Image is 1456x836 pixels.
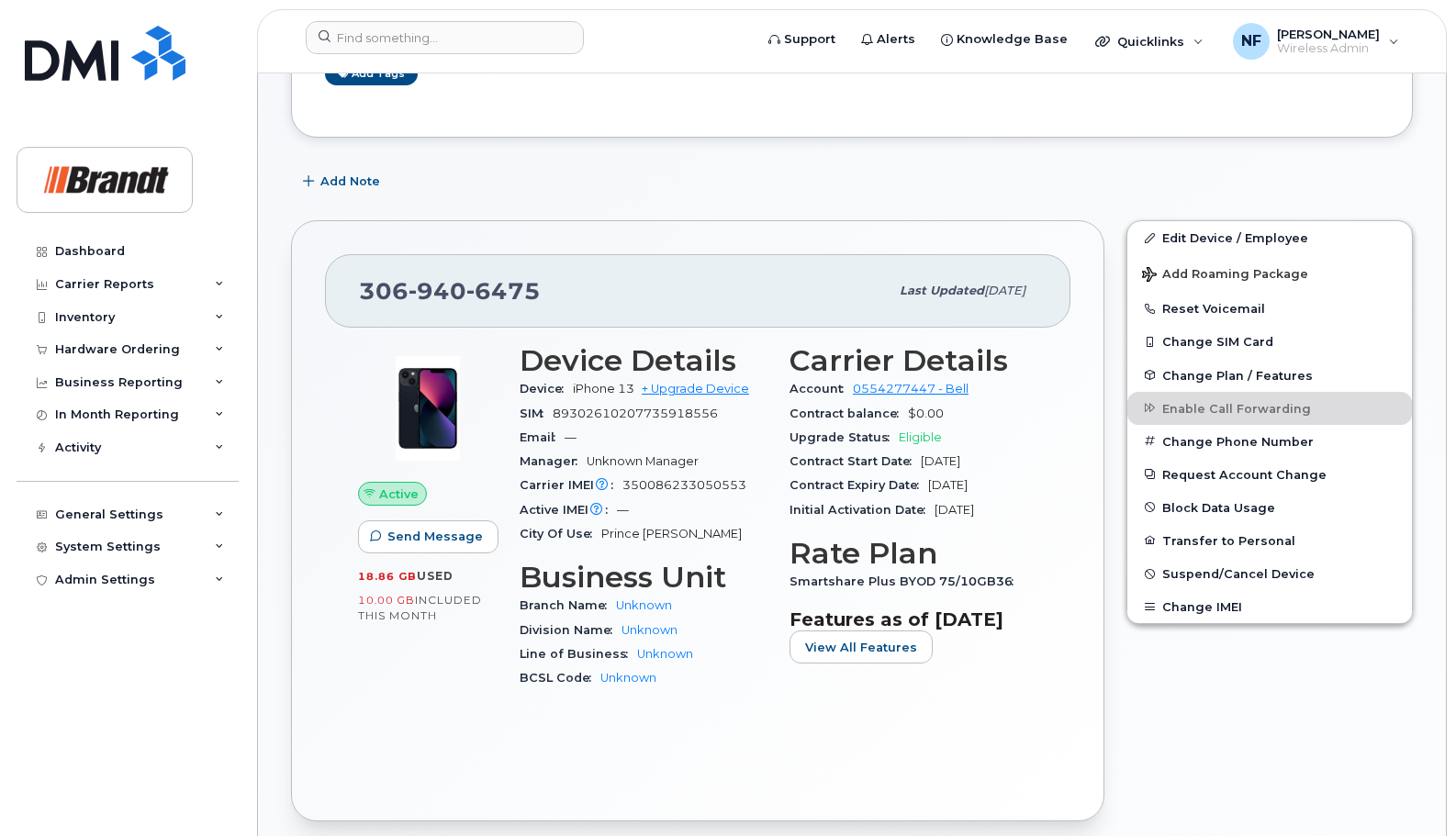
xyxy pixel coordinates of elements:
span: 18.86 GB [358,570,417,583]
span: View All Features [805,639,917,656]
button: Enable Call Forwarding [1127,392,1412,425]
span: [PERSON_NAME] [1277,27,1380,41]
span: NF [1241,30,1261,52]
span: 306 [359,277,541,305]
span: Add Roaming Package [1142,267,1308,284]
span: Smartshare Plus BYOD 75/10GB36 [790,574,1023,588]
span: Suspend/Cancel Device [1162,567,1315,581]
span: Division Name [520,623,622,637]
span: Manager [520,454,587,468]
span: Active IMEI [520,503,617,517]
a: + Upgrade Device [642,382,749,396]
span: Line of Business [520,647,637,661]
a: Alerts [848,21,928,58]
span: [DATE] [935,503,974,517]
span: Eligible [899,430,942,444]
img: image20231002-3703462-1ig824h.jpeg [373,353,483,463]
input: Find something... [306,21,584,54]
span: 940 [409,277,466,305]
span: Send Message [387,528,483,545]
span: Contract Expiry Date [790,478,928,492]
div: Noah Fouillard [1220,23,1412,60]
a: Add tags [325,62,418,85]
a: Unknown [600,671,656,685]
button: Send Message [358,520,498,553]
span: Unknown Manager [587,454,699,468]
span: 350086233050553 [622,478,746,492]
button: Request Account Change [1127,458,1412,491]
a: Support [756,21,848,58]
span: Device [520,382,573,396]
span: Last updated [900,284,984,297]
span: [DATE] [984,284,1025,297]
span: $0.00 [908,407,944,420]
h3: Device Details [520,344,767,377]
span: BCSL Code [520,671,600,685]
a: Knowledge Base [928,21,1081,58]
span: Alerts [877,30,915,49]
span: Knowledge Base [957,30,1068,49]
span: Contract balance [790,407,908,420]
span: City Of Use [520,527,601,541]
span: Active [379,485,419,503]
span: Quicklinks [1117,34,1184,49]
span: Enable Call Forwarding [1162,401,1311,415]
button: Transfer to Personal [1127,524,1412,557]
a: Edit Device / Employee [1127,221,1412,254]
span: Carrier IMEI [520,478,622,492]
button: Block Data Usage [1127,491,1412,524]
span: Wireless Admin [1277,41,1380,56]
span: Prince [PERSON_NAME] [601,527,742,541]
span: Email [520,430,565,444]
span: [DATE] [928,478,968,492]
span: 10.00 GB [358,594,415,607]
a: Unknown [637,647,693,661]
span: Upgrade Status [790,430,899,444]
div: Quicklinks [1082,23,1216,60]
h3: Rate Plan [790,537,1037,570]
span: Account [790,382,853,396]
span: [DATE] [921,454,960,468]
button: Add Note [291,165,396,198]
span: iPhone 13 [573,382,634,396]
span: Add Note [320,173,380,190]
button: Add Roaming Package [1127,254,1412,292]
span: — [565,430,577,444]
a: Unknown [622,623,678,637]
span: 89302610207735918556 [553,407,718,420]
a: 0554277447 - Bell [853,382,969,396]
a: Unknown [616,598,672,612]
h3: Business Unit [520,561,767,594]
button: Change IMEI [1127,590,1412,623]
span: SIM [520,407,553,420]
button: View All Features [790,630,933,663]
button: Suspend/Cancel Device [1127,557,1412,590]
h3: Carrier Details [790,344,1037,377]
span: Initial Activation Date [790,503,935,517]
span: 6475 [466,277,541,305]
span: Change Plan / Features [1162,368,1313,382]
span: Branch Name [520,598,616,612]
span: Contract Start Date [790,454,921,468]
button: Change Plan / Features [1127,359,1412,392]
button: Change SIM Card [1127,325,1412,358]
button: Reset Voicemail [1127,292,1412,325]
span: included this month [358,593,482,623]
span: — [617,503,629,517]
button: Change Phone Number [1127,425,1412,458]
span: used [417,569,454,583]
h3: Features as of [DATE] [790,608,1037,630]
span: Support [784,30,835,49]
